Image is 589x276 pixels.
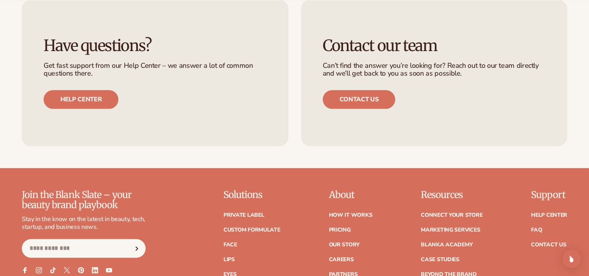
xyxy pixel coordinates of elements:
[323,62,546,78] p: Can’t find the answer you’re looking for? Reach out to our team directly and we’ll get back to yo...
[223,257,235,262] a: Lips
[329,242,359,248] a: Our Story
[329,227,350,233] a: Pricing
[531,242,566,248] a: Contact Us
[531,212,567,218] a: Help Center
[223,212,264,218] a: Private label
[421,242,473,248] a: Blanka Academy
[421,257,459,262] a: Case Studies
[44,37,267,54] h3: Have questions?
[223,242,237,248] a: Face
[562,249,581,268] div: Open Intercom Messenger
[531,190,567,200] p: Support
[22,215,146,232] p: Stay in the know on the latest in beauty, tech, startup, and business news.
[22,190,146,211] p: Join the Blank Slate – your beauty brand playbook
[329,257,353,262] a: Careers
[421,190,482,200] p: Resources
[44,62,267,78] p: Get fast support from our Help Center – we answer a lot of common questions there.
[531,227,542,233] a: FAQ
[421,227,480,233] a: Marketing services
[44,90,118,109] a: Help center
[329,190,372,200] p: About
[329,212,372,218] a: How It Works
[128,239,145,258] button: Subscribe
[421,212,482,218] a: Connect your store
[223,190,280,200] p: Solutions
[323,90,396,109] a: Contact us
[223,227,280,233] a: Custom formulate
[323,37,546,54] h3: Contact our team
